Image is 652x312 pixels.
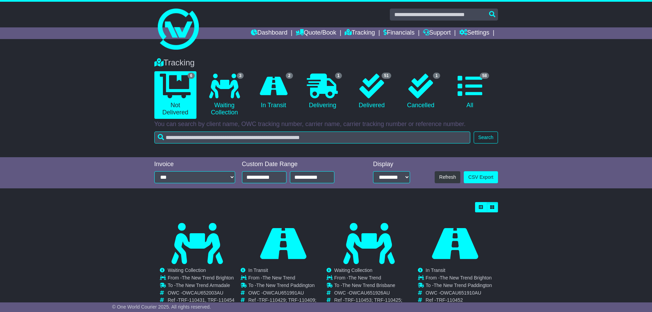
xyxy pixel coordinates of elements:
span: The New Trend [263,275,295,280]
span: OWCAU651910AU [440,290,481,296]
span: TRF-110429; TRF-110409; TRF-110211 [248,297,317,309]
td: From - [334,275,412,283]
span: The New Trend Brighton [182,275,234,280]
a: Support [423,27,451,39]
div: Display [373,161,410,168]
a: Dashboard [251,27,287,39]
td: To - [334,283,412,290]
td: To - [248,283,326,290]
span: The New Trend Brisbane [342,283,395,288]
button: Refresh [435,171,460,183]
div: Custom Date Range [242,161,352,168]
span: The New Trend [348,275,381,280]
span: 2 [286,73,293,79]
td: From - [248,275,326,283]
td: OWC - [168,290,234,298]
td: Ref - [168,297,234,303]
a: Tracking [345,27,375,39]
td: To - [168,283,234,290]
a: 51 Delivered [350,71,393,112]
span: TRF-110453; TRF-110425; TRF-110368 [334,297,402,309]
span: TRF-110452 [436,297,463,303]
span: 51 [382,73,391,79]
a: 1 Delivering [302,71,344,112]
span: The New Trend Paddington [256,283,315,288]
a: 2 In Transit [252,71,294,112]
span: 58 [480,73,489,79]
span: In Transit [426,267,446,273]
span: Waiting Collection [334,267,373,273]
a: Financials [383,27,414,39]
div: Tracking [151,58,501,68]
td: OWC - [334,290,412,298]
span: OWCAU651991AU [263,290,304,296]
span: 1 [335,73,342,79]
a: CSV Export [464,171,498,183]
div: Invoice [154,161,235,168]
a: Quote/Book [296,27,336,39]
td: Ref - [248,297,326,309]
span: OWCAU652003AU [182,290,223,296]
p: You can search by client name, OWC tracking number, carrier name, carrier tracking number or refe... [154,121,498,128]
span: In Transit [248,267,268,273]
a: 3 Waiting Collection [203,71,245,119]
span: 6 [188,73,195,79]
a: 1 Cancelled [400,71,442,112]
span: 3 [237,73,244,79]
span: The New Trend Armadale [176,283,230,288]
a: 6 Not Delivered [154,71,196,119]
td: Ref - [334,297,412,309]
td: Ref - [426,297,492,303]
span: Waiting Collection [168,267,206,273]
td: OWC - [248,290,326,298]
span: © One World Courier 2025. All rights reserved. [112,304,211,310]
span: TRF-110431, TRF-110454 [178,297,234,303]
a: 58 All [449,71,491,112]
td: From - [426,275,492,283]
a: Settings [459,27,489,39]
span: The New Trend Paddington [434,283,492,288]
td: To - [426,283,492,290]
td: From - [168,275,234,283]
span: 1 [433,73,440,79]
button: Search [474,132,498,143]
td: OWC - [426,290,492,298]
span: OWCAU651926AU [349,290,390,296]
span: The New Trend Brighton [440,275,492,280]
